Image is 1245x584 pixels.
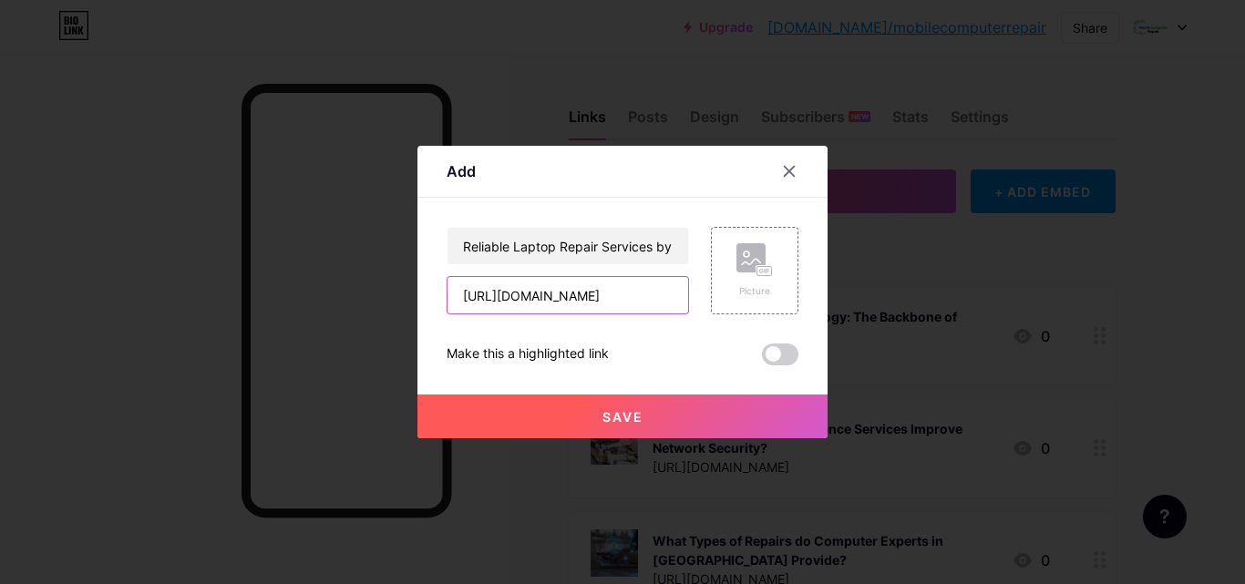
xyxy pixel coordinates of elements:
input: Title [448,228,688,264]
span: Save [602,409,643,425]
div: Picture [736,284,773,298]
div: Make this a highlighted link [447,343,609,365]
div: Add [447,160,476,182]
input: URL [448,277,688,313]
button: Save [417,394,828,438]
